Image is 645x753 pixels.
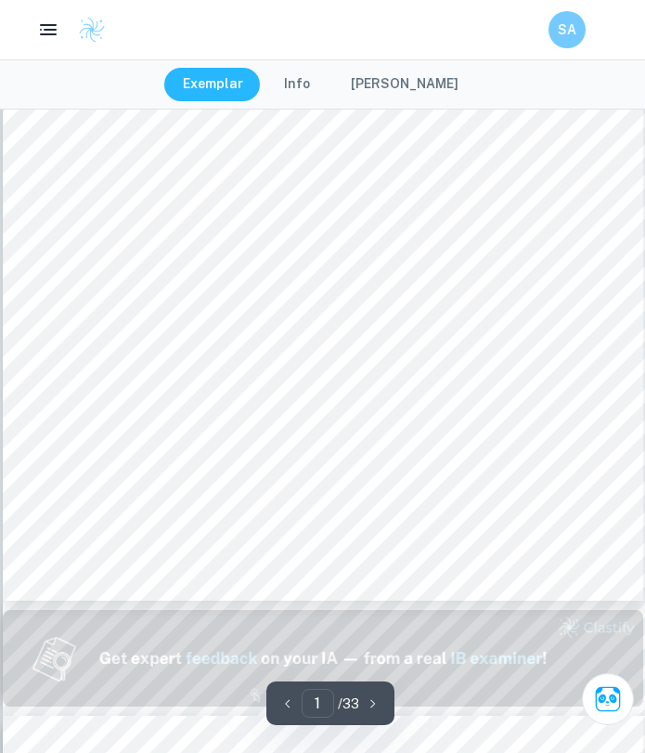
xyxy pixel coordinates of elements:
button: Ask Clai [582,673,634,725]
button: SA [548,11,586,48]
h6: SA [557,19,578,40]
button: [PERSON_NAME] [332,68,477,101]
a: Clastify logo [67,16,106,44]
button: Exemplar [164,68,262,101]
p: / 33 [338,694,359,714]
button: Info [265,68,329,101]
img: Clastify logo [78,16,106,44]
